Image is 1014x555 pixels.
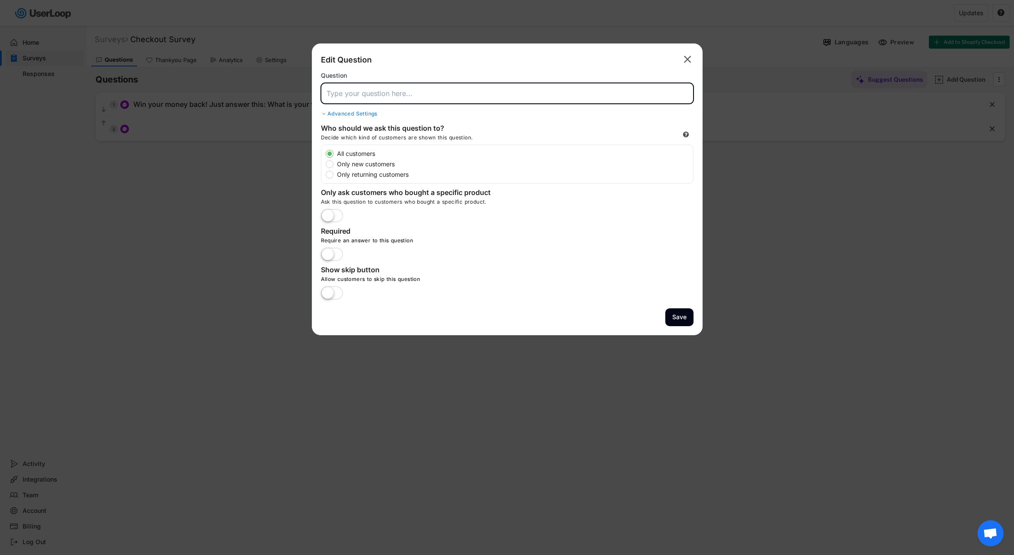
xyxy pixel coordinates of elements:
div: Require an answer to this question [321,237,581,248]
div: Only ask customers who bought a specific product [321,188,495,198]
div: Ask this question to customers who bought a specific product. [321,198,694,209]
div: Show skip button [321,265,495,276]
div: Decide which kind of customers are shown this question. [321,134,538,145]
div: Open chat [978,520,1004,546]
div: Advanced Settings [321,110,694,117]
div: Edit Question [321,55,372,65]
div: Question [321,72,347,79]
div: Required [321,227,495,237]
text:  [684,53,691,66]
label: Only returning customers [334,172,693,178]
div: Allow customers to skip this question [321,276,581,286]
label: All customers [334,151,693,157]
div: Who should we ask this question to? [321,124,495,134]
button: Save [665,308,694,326]
label: Only new customers [334,161,693,167]
button:  [681,53,694,66]
input: Type your question here... [321,83,694,104]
